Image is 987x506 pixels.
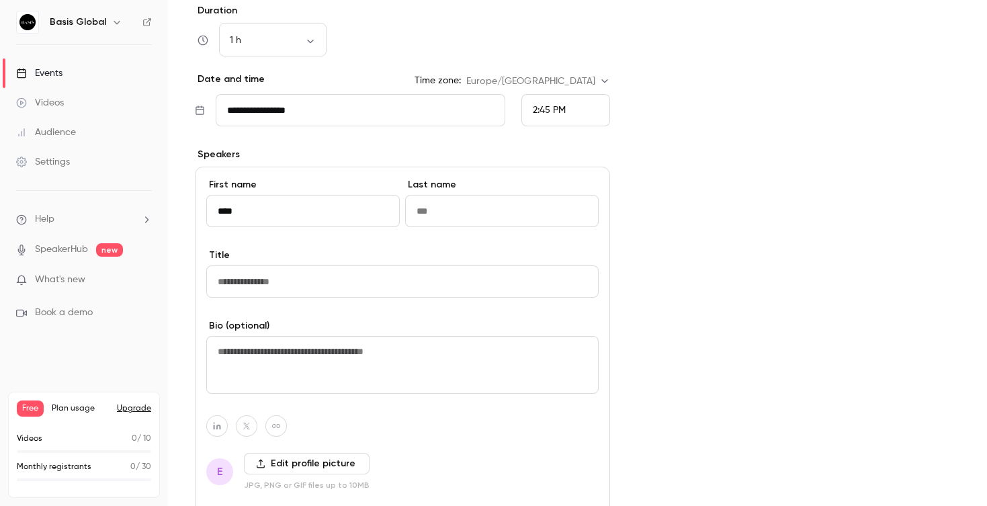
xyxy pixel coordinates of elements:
[533,106,566,115] span: 2:45 PM
[16,155,70,169] div: Settings
[17,461,91,473] p: Monthly registrants
[132,433,151,445] p: / 10
[16,67,62,80] div: Events
[466,75,610,88] div: Europe/[GEOGRAPHIC_DATA]
[52,403,109,414] span: Plan usage
[16,96,64,110] div: Videos
[206,319,599,333] label: Bio (optional)
[216,94,505,126] input: Tue, Feb 17, 2026
[17,433,42,445] p: Videos
[35,273,85,287] span: What's new
[206,178,400,192] label: First name
[206,249,599,262] label: Title
[96,243,123,257] span: new
[415,74,461,87] label: Time zone:
[17,400,44,417] span: Free
[132,435,137,443] span: 0
[50,15,106,29] h6: Basis Global
[117,403,151,414] button: Upgrade
[217,464,223,480] span: E
[195,73,265,86] p: Date and time
[16,126,76,139] div: Audience
[16,212,152,226] li: help-dropdown-opener
[130,461,151,473] p: / 30
[521,94,610,126] div: From
[195,148,610,161] p: Speakers
[244,453,370,474] label: Edit profile picture
[219,34,327,47] div: 1 h
[35,306,93,320] span: Book a demo
[17,11,38,33] img: Basis Global
[405,178,599,192] label: Last name
[35,212,54,226] span: Help
[35,243,88,257] a: SpeakerHub
[195,4,610,17] label: Duration
[130,463,136,471] span: 0
[244,480,370,491] p: JPG, PNG or GIF files up to 10MB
